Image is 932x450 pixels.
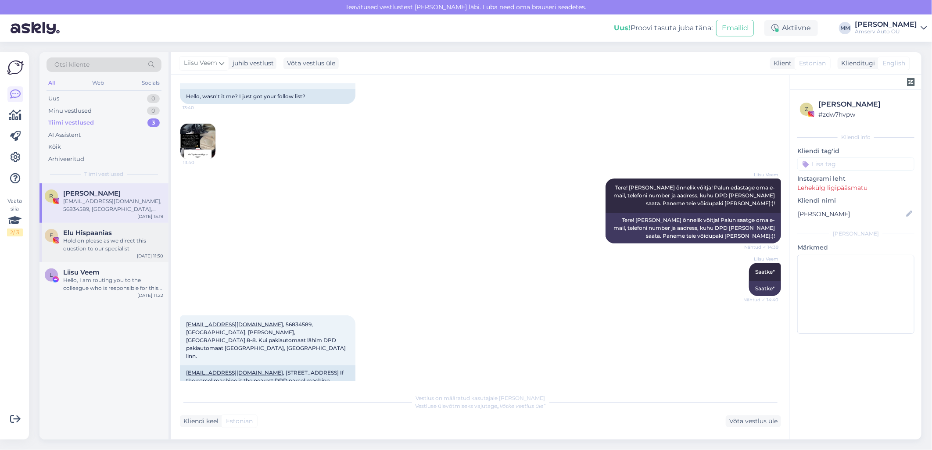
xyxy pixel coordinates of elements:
[63,189,121,197] span: Raul Urbel
[137,292,163,299] div: [DATE] 11:22
[839,22,851,34] div: MM
[797,174,914,183] p: Instagrami leht
[48,155,84,164] div: Arhiveeritud
[48,94,59,103] div: Uus
[744,244,778,250] span: Nähtud ✓ 14:39
[726,415,781,427] div: Võta vestlus üle
[749,281,781,296] div: Saatke*
[50,193,54,199] span: R
[184,58,217,68] span: Liisu Veem
[180,89,355,104] div: Hello, wasn't it me? I just got your follow list?
[180,417,219,426] div: Kliendi keel
[283,57,339,69] div: Võta vestlus üle
[180,365,355,396] div: , [STREET_ADDRESS] If the parcel machine is the nearest DPD parcel machine, [STREET_ADDRESS].
[818,110,912,119] div: # zdw7hvpw
[416,395,545,401] span: Vestlus on määratud kasutajale [PERSON_NAME]
[137,213,163,220] div: [DATE] 15:19
[63,276,163,292] div: Hello, I am routing you to the colleague who is responsible for this topic. Please wait a little.
[797,146,914,156] p: Kliendi tag'id
[805,106,808,112] span: z
[7,59,24,76] img: Askly Logo
[838,59,875,68] div: Klienditugi
[147,118,160,127] div: 3
[63,268,100,276] span: Liisu Veem
[746,171,778,178] span: Liisu Veem
[91,77,106,89] div: Web
[147,94,160,103] div: 0
[48,131,81,139] div: AI Assistent
[183,104,215,111] span: 13:40
[186,369,283,376] a: [EMAIL_ADDRESS][DOMAIN_NAME]
[7,197,23,236] div: Vaata siia
[855,21,917,28] div: [PERSON_NAME]
[797,230,914,238] div: [PERSON_NAME]
[716,20,754,36] button: Emailid
[7,229,23,236] div: 2 / 3
[48,107,92,115] div: Minu vestlused
[764,20,818,36] div: Aktiivne
[797,243,914,252] p: Märkmed
[498,403,546,409] i: „Võtke vestlus üle”
[186,321,347,359] span: , 56834589, [GEOGRAPHIC_DATA], [PERSON_NAME], [GEOGRAPHIC_DATA] 8-8. Kui pakiautomaat lähim DPD p...
[85,170,124,178] span: Tiimi vestlused
[797,157,914,171] input: Lisa tag
[755,268,775,275] span: Saatke*
[797,183,914,193] p: Lehekülg ligipääsmatu
[855,21,927,35] a: [PERSON_NAME]Amserv Auto OÜ
[147,107,160,115] div: 0
[770,59,792,68] div: Klient
[416,403,546,409] span: Vestluse ülevõtmiseks vajutage
[48,118,94,127] div: Tiimi vestlused
[180,124,215,159] img: Attachment
[63,229,112,237] span: Elu Hispaanias
[50,232,53,239] span: E
[63,197,163,213] div: [EMAIL_ADDRESS][DOMAIN_NAME], 56834589, [GEOGRAPHIC_DATA], [PERSON_NAME], [GEOGRAPHIC_DATA] 8-8. ...
[48,143,61,151] div: Kõik
[798,209,904,219] input: Lisa nimi
[606,213,781,243] div: Tere! [PERSON_NAME] õnnelik võitja! Palun saatge oma e-mail, telefoni number ja aadress, kuhu DPD...
[614,24,631,32] b: Uus!
[746,256,778,262] span: Liisu Veem
[47,77,57,89] div: All
[797,133,914,141] div: Kliendi info
[183,159,216,166] span: 13:40
[50,271,53,278] span: L
[613,184,776,207] span: Tere! [PERSON_NAME] õnnelik võitja! Palun edastage oma e-mail, telefoni number ja aadress, kuhu D...
[137,253,163,259] div: [DATE] 11:30
[797,196,914,205] p: Kliendi nimi
[882,59,905,68] span: English
[818,99,912,110] div: [PERSON_NAME]
[743,296,778,303] span: Nähtud ✓ 14:40
[614,23,713,33] div: Proovi tasuta juba täna:
[54,60,90,69] span: Otsi kliente
[855,28,917,35] div: Amserv Auto OÜ
[63,237,163,253] div: Hold on please as we direct this question to our specialist
[799,59,826,68] span: Estonian
[186,321,283,328] a: [EMAIL_ADDRESS][DOMAIN_NAME]
[140,77,161,89] div: Socials
[229,59,274,68] div: juhib vestlust
[226,417,253,426] span: Estonian
[907,78,915,86] img: zendesk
